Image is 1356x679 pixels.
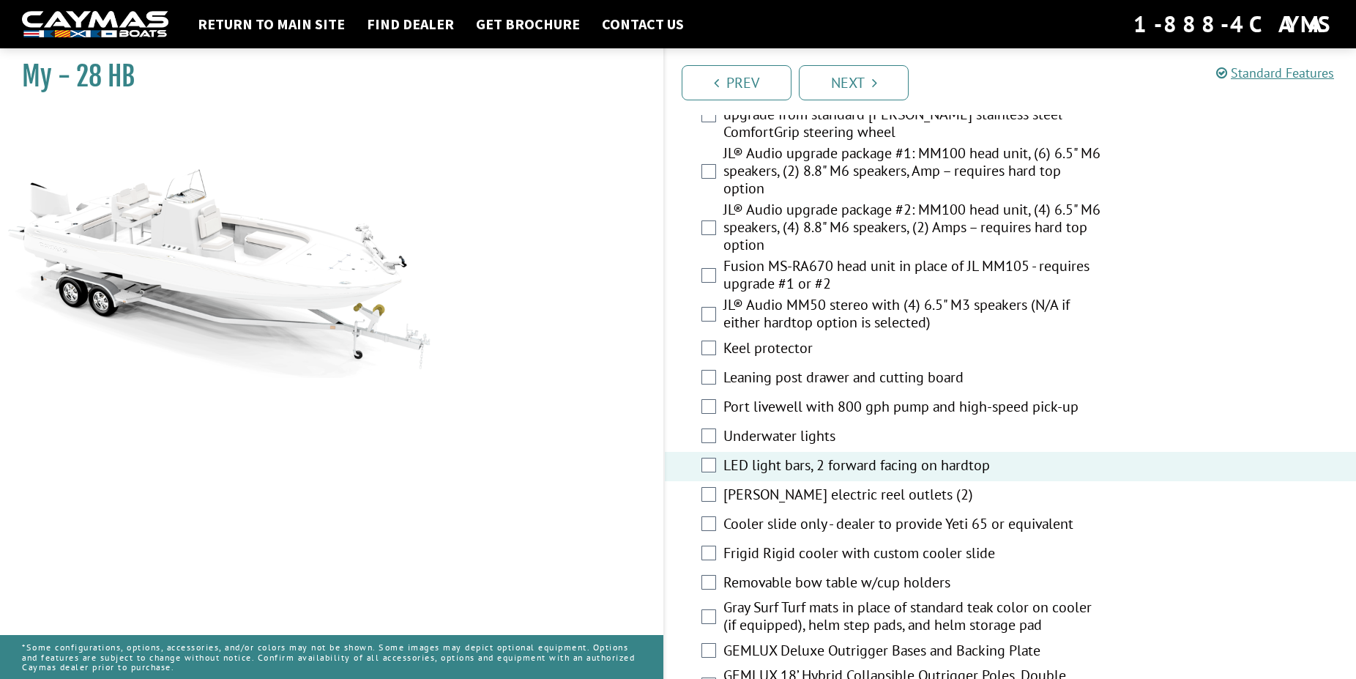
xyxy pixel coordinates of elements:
[1216,64,1334,81] a: Standard Features
[682,65,791,100] a: Prev
[1133,8,1334,40] div: 1-888-4CAYMAS
[723,427,1103,448] label: Underwater lights
[723,296,1103,335] label: JL® Audio MM50 stereo with (4) 6.5" M3 speakers (N/A if either hardtop option is selected)
[723,339,1103,360] label: Keel protector
[360,15,461,34] a: Find Dealer
[22,60,627,93] h1: My - 28 HB
[723,88,1103,144] label: Black Edson Special Ops ComfortGrip steering wheel - upgrade from standard [PERSON_NAME] stainles...
[723,398,1103,419] label: Port livewell with 800 gph pump and high-speed pick-up
[723,642,1103,663] label: GEMLUX Deluxe Outrigger Bases and Backing Plate
[723,486,1103,507] label: [PERSON_NAME] electric reel outlets (2)
[190,15,352,34] a: Return to main site
[723,515,1103,536] label: Cooler slide only - dealer to provide Yeti 65 or equivalent
[723,144,1103,201] label: JL® Audio upgrade package #1: MM100 head unit, (6) 6.5" M6 speakers, (2) 8.8" M6 speakers, Amp – ...
[723,598,1103,637] label: Gray Surf Turf mats in place of standard teak color on cooler (if equipped), helm step pads, and ...
[799,65,909,100] a: Next
[723,456,1103,478] label: LED light bars, 2 forward facing on hardtop
[595,15,691,34] a: Contact Us
[723,201,1103,257] label: JL® Audio upgrade package #2: MM100 head unit, (4) 6.5" M6 speakers, (4) 8.8" M6 speakers, (2) Am...
[723,574,1103,595] label: Removable bow table w/cup holders
[723,368,1103,390] label: Leaning post drawer and cutting board
[678,63,1356,100] ul: Pagination
[22,635,641,679] p: *Some configurations, options, accessories, and/or colors may not be shown. Some images may depic...
[22,11,168,38] img: white-logo-c9c8dbefe5ff5ceceb0f0178aa75bf4bb51f6bca0971e226c86eb53dfe498488.png
[723,544,1103,565] label: Frigid Rigid cooler with custom cooler slide
[723,257,1103,296] label: Fusion MS-RA670 head unit in place of JL MM105 - requires upgrade #1 or #2
[469,15,587,34] a: Get Brochure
